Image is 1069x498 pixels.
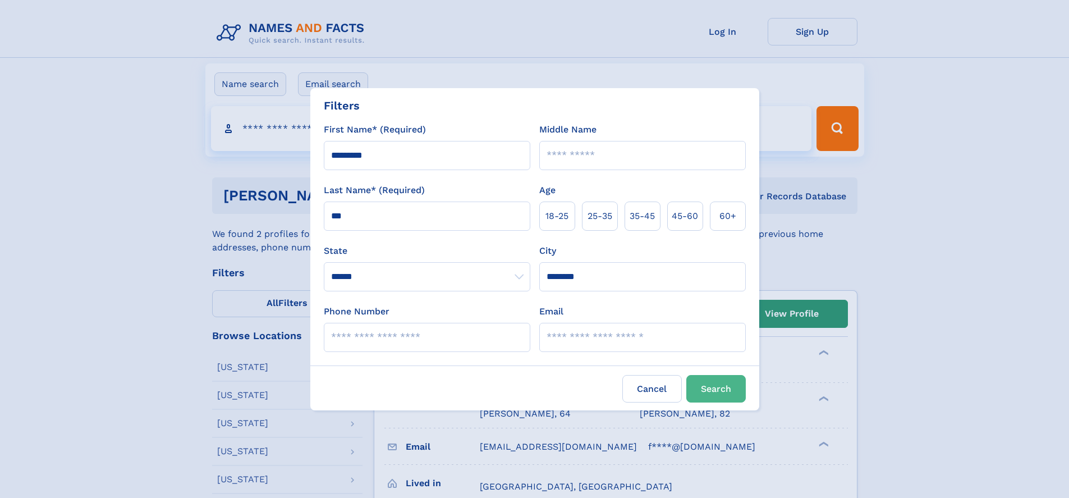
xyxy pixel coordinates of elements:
[324,244,530,258] label: State
[719,209,736,223] span: 60+
[588,209,612,223] span: 25‑35
[686,375,746,403] button: Search
[324,184,425,197] label: Last Name* (Required)
[622,375,682,403] label: Cancel
[539,123,597,136] label: Middle Name
[672,209,698,223] span: 45‑60
[324,305,389,318] label: Phone Number
[324,123,426,136] label: First Name* (Required)
[539,305,563,318] label: Email
[545,209,568,223] span: 18‑25
[630,209,655,223] span: 35‑45
[539,184,556,197] label: Age
[324,97,360,114] div: Filters
[539,244,556,258] label: City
